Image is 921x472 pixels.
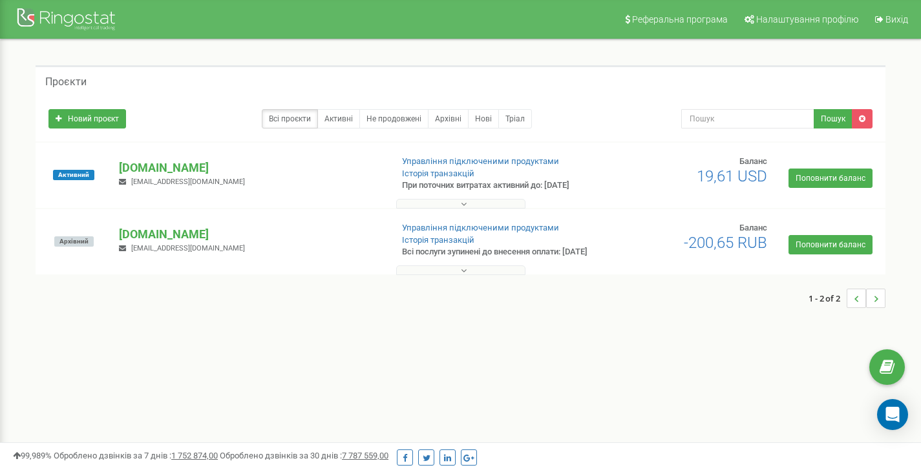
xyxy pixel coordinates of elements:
p: [DOMAIN_NAME] [119,226,381,243]
span: 19,61 USD [697,167,767,185]
a: Активні [317,109,360,128]
span: Реферальна програма [632,14,728,25]
a: Поповнити баланс [789,235,873,254]
u: 7 787 559,00 [342,451,388,460]
p: Всі послуги зупинені до внесення оплати: [DATE] [402,246,593,258]
h5: Проєкти [45,76,87,88]
a: Управління підключеними продуктами [402,156,559,166]
span: Налаштування профілю [756,14,858,25]
a: Всі проєкти [262,109,318,128]
span: Оброблено дзвінків за 30 днів : [220,451,388,460]
a: Не продовжені [359,109,429,128]
span: [EMAIL_ADDRESS][DOMAIN_NAME] [131,244,245,252]
u: 1 752 874,00 [171,451,218,460]
input: Пошук [681,109,814,128]
span: Архівний [54,236,94,247]
a: Поповнити баланс [789,169,873,188]
div: Open Intercom Messenger [877,399,908,430]
span: -200,65 RUB [684,234,767,252]
span: 1 - 2 of 2 [809,289,847,308]
span: 99,989% [13,451,52,460]
span: Активний [53,170,94,180]
a: Історія транзакцій [402,235,474,245]
a: Новий проєкт [48,109,126,128]
button: Пошук [814,109,852,128]
span: Оброблено дзвінків за 7 днів : [54,451,218,460]
a: Нові [468,109,499,128]
p: [DOMAIN_NAME] [119,159,381,176]
span: Баланс [739,223,767,232]
span: [EMAIL_ADDRESS][DOMAIN_NAME] [131,178,245,186]
a: Управління підключеними продуктами [402,223,559,232]
p: При поточних витратах активний до: [DATE] [402,180,593,192]
a: Тріал [498,109,532,128]
nav: ... [809,276,885,321]
span: Баланс [739,156,767,166]
a: Історія транзакцій [402,169,474,178]
span: Вихід [885,14,908,25]
a: Архівні [428,109,469,128]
